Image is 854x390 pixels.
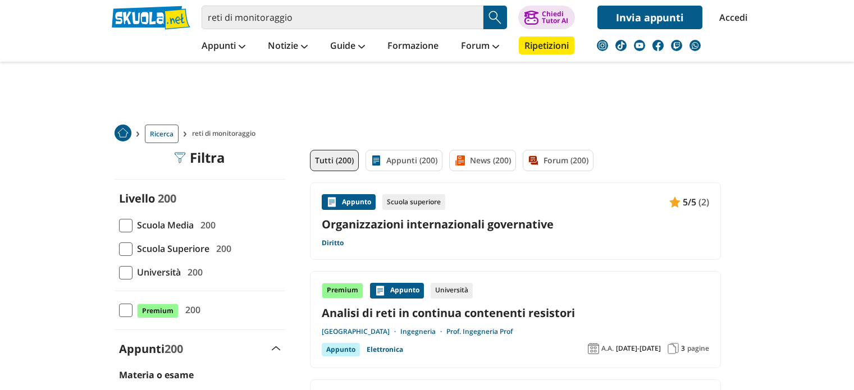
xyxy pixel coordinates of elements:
a: Appunti [199,36,248,57]
span: reti di monitoraggio [192,125,260,143]
img: instagram [597,40,608,51]
a: [GEOGRAPHIC_DATA] [322,327,400,336]
img: Pagine [668,343,679,354]
a: Ricerca [145,125,179,143]
div: Scuola superiore [382,194,445,210]
input: Cerca appunti, riassunti o versioni [202,6,483,29]
div: Appunto [370,283,424,299]
a: Diritto [322,238,344,247]
img: youtube [634,40,645,51]
a: Elettronica [367,343,403,356]
a: Tutti (200) [310,150,359,171]
a: Appunti (200) [366,150,442,171]
div: Premium [322,283,363,299]
div: Appunto [322,343,360,356]
span: [DATE]-[DATE] [616,344,661,353]
a: Forum (200) [523,150,593,171]
a: Guide [327,36,368,57]
span: 200 [212,241,231,256]
span: Scuola Superiore [133,241,209,256]
span: Università [133,265,181,279]
a: Formazione [385,36,441,57]
span: 5/5 [683,195,696,209]
span: Scuola Media [133,218,194,232]
div: Appunto [322,194,376,210]
div: Università [431,283,473,299]
button: ChiediTutor AI [518,6,575,29]
a: Ripetizioni [519,36,574,54]
span: 3 [681,344,685,353]
img: News filtro contenuto [454,155,465,166]
img: Forum filtro contenuto [528,155,539,166]
img: WhatsApp [689,40,701,51]
img: Home [115,125,131,141]
a: Notizie [265,36,310,57]
span: pagine [687,344,709,353]
img: tiktok [615,40,627,51]
img: facebook [652,40,664,51]
a: News (200) [449,150,516,171]
label: Materia o esame [119,369,194,381]
img: Appunti contenuto [375,285,386,296]
img: Appunti filtro contenuto [371,155,382,166]
span: 200 [181,302,200,317]
a: Organizzazioni internazionali governative [322,217,709,232]
span: A.A. [601,344,614,353]
img: Appunti contenuto [669,196,681,208]
img: Apri e chiudi sezione [272,346,281,351]
span: 200 [165,341,183,356]
a: Invia appunti [597,6,702,29]
a: Analisi di reti in continua contenenti resistori [322,305,709,320]
span: 200 [158,191,176,206]
img: Anno accademico [588,343,599,354]
a: Prof. Ingegneria Prof [446,327,513,336]
span: Premium [137,304,179,318]
span: 200 [183,265,203,279]
div: Chiedi Tutor AI [542,11,568,24]
img: Appunti contenuto [326,196,337,208]
img: twitch [671,40,682,51]
span: 200 [196,218,216,232]
div: Filtra [174,150,225,166]
label: Livello [119,191,155,206]
a: Home [115,125,131,143]
img: Filtra filtri mobile [174,152,185,163]
a: Ingegneria [400,327,446,336]
label: Appunti [119,341,183,356]
a: Accedi [719,6,743,29]
img: Cerca appunti, riassunti o versioni [487,9,504,26]
button: Search Button [483,6,507,29]
a: Forum [458,36,502,57]
span: (2) [698,195,709,209]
